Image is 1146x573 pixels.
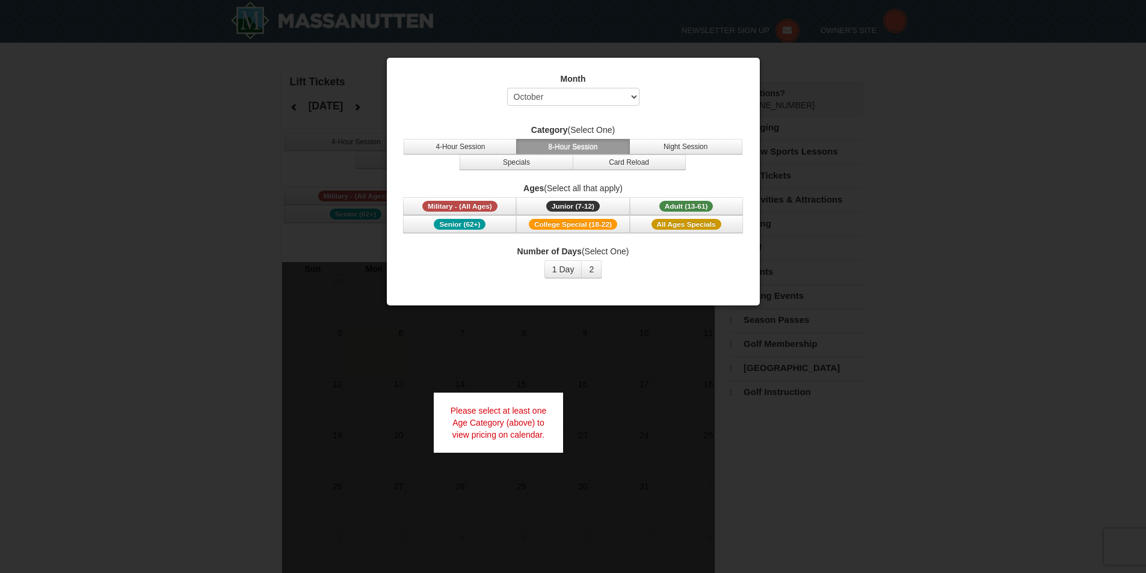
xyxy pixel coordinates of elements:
[523,183,544,193] strong: Ages
[402,124,745,136] label: (Select One)
[561,74,586,84] strong: Month
[403,215,516,233] button: Senior (62+)
[629,139,742,155] button: Night Session
[434,393,564,453] div: Please select at least one Age Category (above) to view pricing on calendar.
[516,215,629,233] button: College Special (18-22)
[546,201,600,212] span: Junior (7-12)
[652,219,721,230] span: All Ages Specials
[630,215,743,233] button: All Ages Specials
[529,219,617,230] span: College Special (18-22)
[659,201,713,212] span: Adult (13-61)
[404,139,517,155] button: 4-Hour Session
[460,155,573,170] button: Specials
[516,197,629,215] button: Junior (7-12)
[403,197,516,215] button: Military - (All Ages)
[516,139,629,155] button: 8-Hour Session
[517,247,582,256] strong: Number of Days
[422,201,498,212] span: Military - (All Ages)
[581,260,602,278] button: 2
[630,197,743,215] button: Adult (13-61)
[434,219,485,230] span: Senior (62+)
[531,125,568,135] strong: Category
[544,260,582,278] button: 1 Day
[402,245,745,257] label: (Select One)
[573,155,686,170] button: Card Reload
[402,182,745,194] label: (Select all that apply)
